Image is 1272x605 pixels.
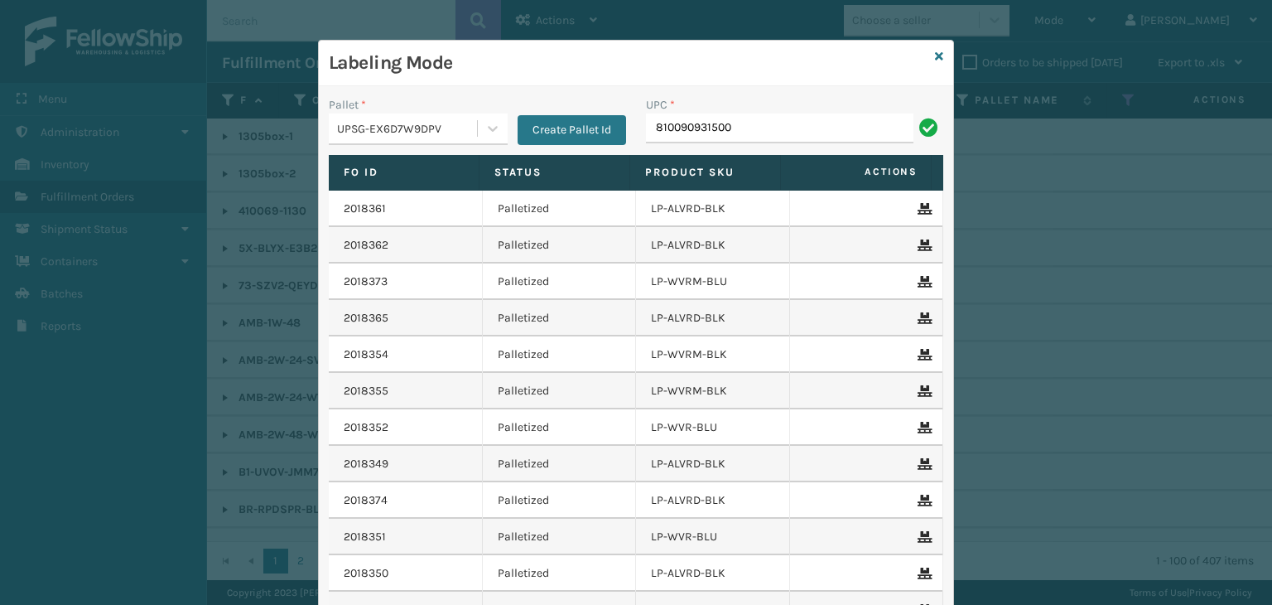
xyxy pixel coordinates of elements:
i: Remove From Pallet [918,495,927,506]
label: Pallet [329,96,366,114]
td: Palletized [483,336,637,373]
td: LP-WVRM-BLU [636,264,790,300]
h3: Labeling Mode [329,51,928,75]
td: Palletized [483,555,637,592]
span: Actions [786,158,927,186]
td: Palletized [483,373,637,409]
a: 2018373 [344,273,388,290]
a: 2018351 [344,529,386,545]
i: Remove From Pallet [918,203,927,215]
label: UPC [646,96,675,114]
td: LP-WVR-BLU [636,519,790,555]
a: 2018349 [344,456,388,472]
td: LP-WVRM-BLK [636,336,790,373]
td: LP-ALVRD-BLK [636,446,790,482]
td: Palletized [483,191,637,227]
td: LP-ALVRD-BLK [636,555,790,592]
i: Remove From Pallet [918,276,927,288]
label: Product SKU [645,165,765,180]
i: Remove From Pallet [918,422,927,433]
a: 2018361 [344,201,386,217]
a: 2018374 [344,492,388,509]
i: Remove From Pallet [918,568,927,579]
td: Palletized [483,409,637,446]
td: Palletized [483,227,637,264]
label: Fo Id [344,165,464,180]
a: 2018365 [344,310,388,327]
td: LP-ALVRD-BLK [636,227,790,264]
td: LP-ALVRD-BLK [636,191,790,227]
td: LP-ALVRD-BLK [636,300,790,336]
a: 2018354 [344,346,388,363]
td: LP-WVRM-BLK [636,373,790,409]
td: LP-ALVRD-BLK [636,482,790,519]
i: Remove From Pallet [918,385,927,397]
button: Create Pallet Id [518,115,626,145]
a: 2018350 [344,565,388,582]
i: Remove From Pallet [918,458,927,470]
td: Palletized [483,300,637,336]
a: 2018362 [344,237,388,254]
td: Palletized [483,264,637,300]
a: 2018355 [344,383,388,399]
td: Palletized [483,519,637,555]
i: Remove From Pallet [918,240,927,251]
td: Palletized [483,482,637,519]
a: 2018352 [344,419,388,436]
i: Remove From Pallet [918,531,927,543]
label: Status [494,165,614,180]
i: Remove From Pallet [918,312,927,324]
i: Remove From Pallet [918,349,927,361]
td: Palletized [483,446,637,482]
div: UPSG-EX6D7W9DPV [337,120,479,138]
td: LP-WVR-BLU [636,409,790,446]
